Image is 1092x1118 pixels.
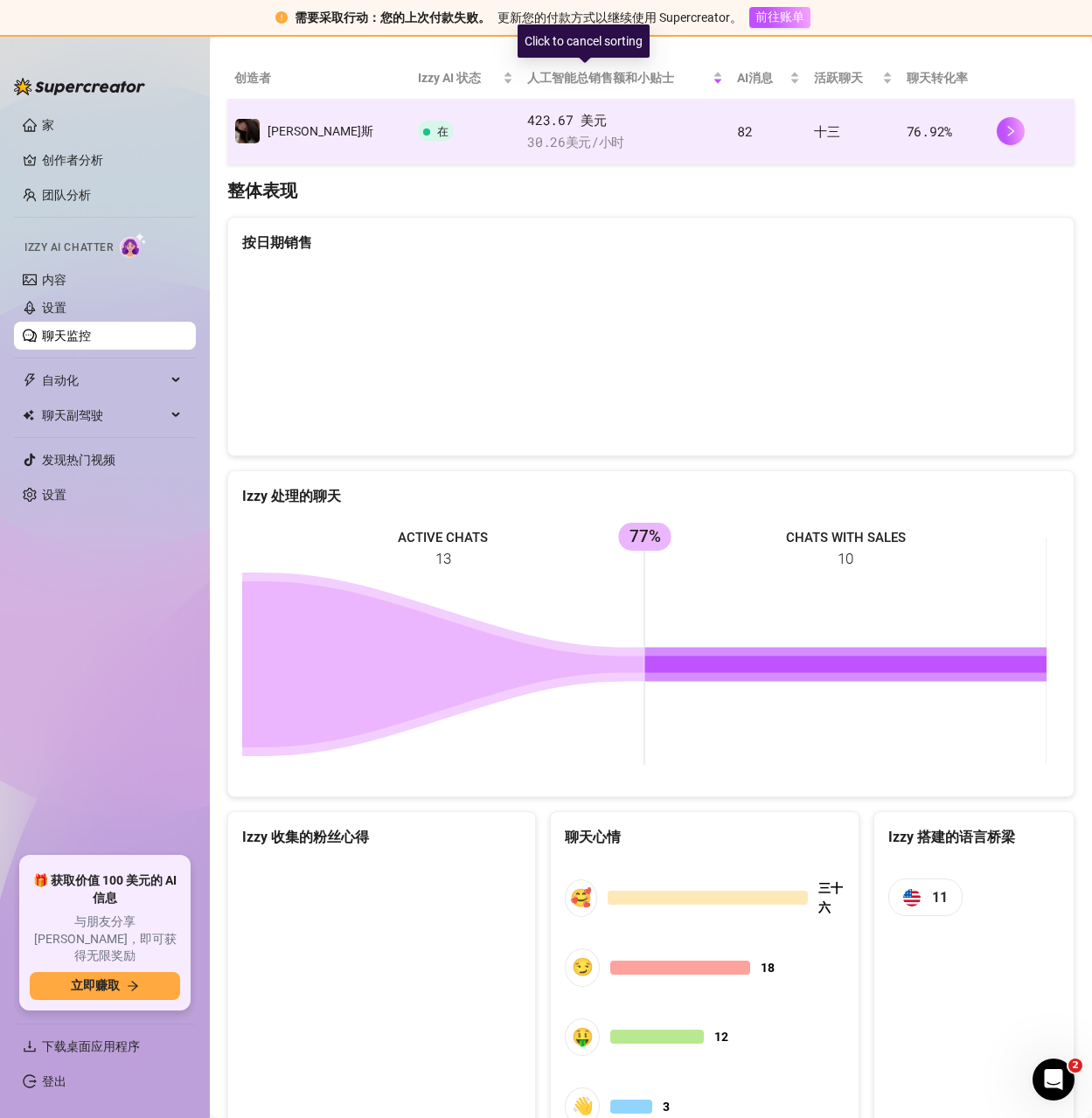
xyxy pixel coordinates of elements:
font: 需要采取行动：您的上次付款失败。 [295,10,490,24]
font: 12 [714,1030,728,1044]
a: 设置 [42,488,66,502]
font: Izzy 搭建的语言桥梁 [888,829,1015,845]
font: 自动化 [42,373,79,387]
font: % [944,122,952,140]
img: 凯拉基斯 [235,119,260,143]
img: 人工智能聊天 [120,233,147,258]
th: 活跃聊天 [807,57,900,100]
font: 三十六 [818,881,843,914]
button: 正确的 [997,117,1025,145]
font: 聊天副驾驶 [42,408,103,422]
font: 11 [932,889,948,906]
font: Izzy 处理的聊天 [242,488,341,504]
font: 十三 [814,122,839,140]
font: 82 [737,122,752,140]
font: 76.92 [907,122,945,140]
th: AI消息 [730,57,807,100]
button: 立即赚取向右箭头 [30,972,180,1000]
a: 设置 [42,301,66,315]
span: 正确的 [1005,125,1017,137]
font: Izzy 收集的粉丝心得 [242,829,369,845]
span: 感叹号 [275,11,288,24]
a: 团队分析 [42,188,91,202]
font: 更新您的付款方式以继续使用 Supercreator。 [497,10,742,24]
font: 创造者 [234,72,271,86]
font: 美元 [566,133,591,150]
a: 发现热门视频 [42,453,115,467]
font: [PERSON_NAME]斯 [268,124,373,138]
font: 🎁 获取价值 100 美元的 AI 信息 [33,873,177,905]
a: 登出 [42,1074,66,1088]
font: 活跃聊天 [814,71,863,85]
font: /小时 [591,133,624,150]
button: 前往账单 [749,7,810,28]
font: 30.26 [527,133,566,150]
a: 聊天监控 [42,329,91,343]
font: 😏 [572,956,594,977]
font: 整体表现 [227,180,297,201]
font: AI消息 [737,71,773,85]
font: 聊天心情 [565,829,621,845]
img: 聊天副驾驶 [23,409,34,421]
div: Click to cancel sorting [518,24,650,58]
font: 2 [1072,1059,1079,1071]
font: 前往账单 [755,10,804,24]
a: 家 [42,118,54,132]
a: 内容 [42,273,66,287]
font: 在 [437,125,449,138]
font: Izzy AI 状态 [418,71,481,85]
a: 创作者分析 [42,146,182,174]
span: 向右箭头 [127,980,139,992]
font: 3 [663,1100,670,1114]
img: 我们 [903,889,921,906]
span: 霹雳 [23,373,37,387]
font: 423.67 美元 [527,111,606,128]
font: 下载桌面应用程序 [42,1039,140,1053]
th: 人工智能总销售额和小贴士 [520,57,730,100]
span: 下载 [23,1039,37,1053]
font: 与朋友分享 [PERSON_NAME]，即可获得无限奖励 [34,914,177,962]
th: Izzy AI 状态 [411,57,520,100]
font: 18 [761,961,775,975]
iframe: 对讲机实时聊天 [1033,1059,1075,1101]
font: 聊天转化率 [907,72,968,86]
font: Izzy AI Chatter [24,241,113,253]
img: logo-BBDzfeDw.svg [14,78,145,95]
a: 前往账单 [749,10,810,24]
font: 人工智能总销售额和小贴士 [527,71,674,85]
font: 🥰 [570,887,592,908]
font: 🤑 [572,1026,594,1047]
font: 按日期销售 [242,234,312,251]
font: 👋 [572,1095,594,1116]
font: 立即赚取 [71,978,120,992]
